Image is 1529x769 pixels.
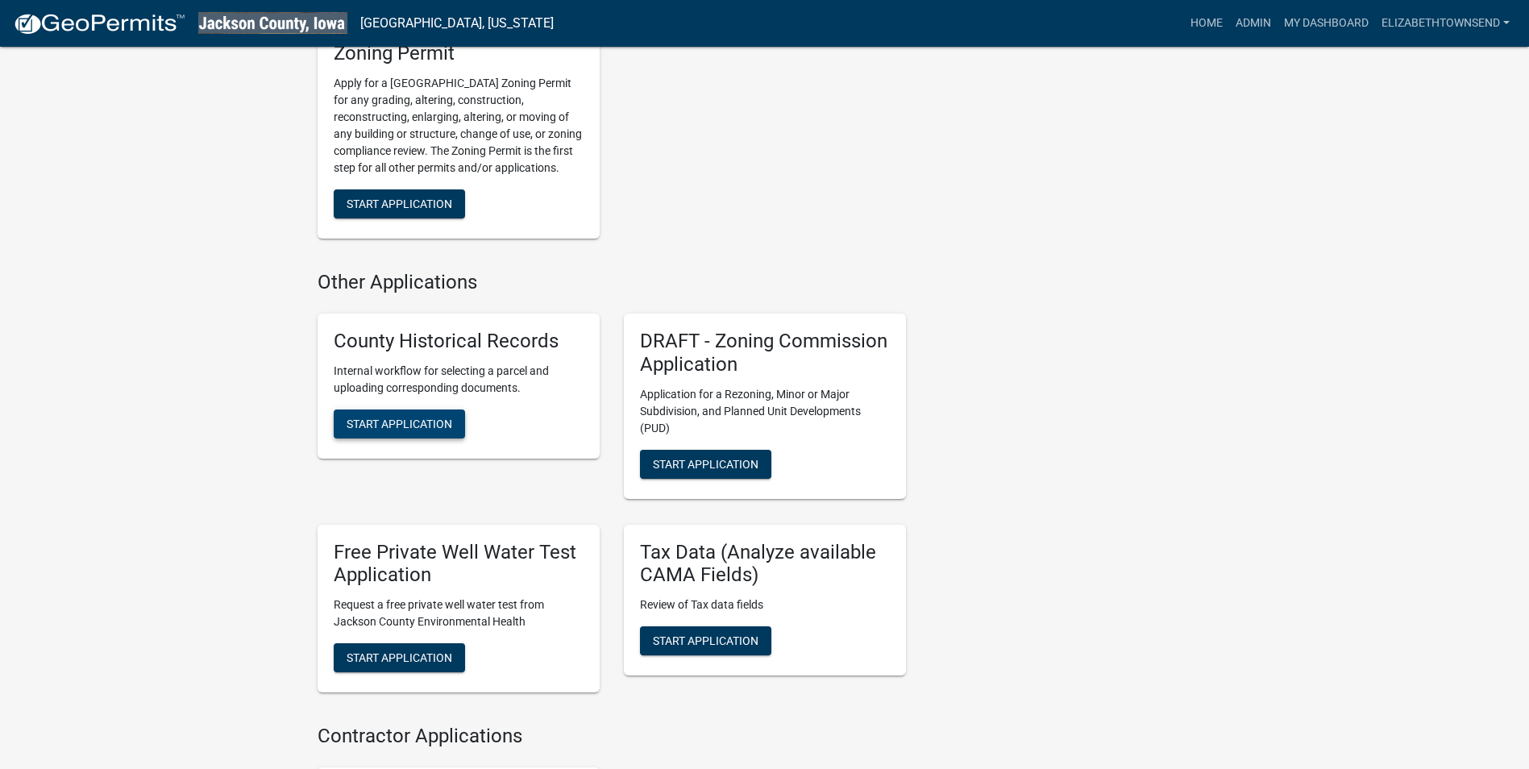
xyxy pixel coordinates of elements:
h5: County Historical Records [334,330,584,353]
span: Start Application [347,197,452,210]
a: Home [1184,8,1229,39]
p: Application for a Rezoning, Minor or Major Subdivision, and Planned Unit Developments (PUD) [640,386,890,437]
a: My Dashboard [1278,8,1375,39]
span: Start Application [653,634,758,647]
span: Start Application [347,417,452,430]
span: Start Application [347,651,452,664]
a: [GEOGRAPHIC_DATA], [US_STATE] [360,10,554,37]
p: Apply for a [GEOGRAPHIC_DATA] Zoning Permit for any grading, altering, construction, reconstructi... [334,75,584,177]
p: Request a free private well water test from Jackson County Environmental Health [334,596,584,630]
span: Start Application [653,457,758,470]
button: Start Application [334,409,465,439]
button: Start Application [334,643,465,672]
p: Review of Tax data fields [640,596,890,613]
button: Start Application [640,626,771,655]
wm-workflow-list-section: Other Applications [318,271,906,705]
h5: DRAFT - Zoning Commission Application [640,330,890,376]
h4: Other Applications [318,271,906,294]
button: Start Application [334,189,465,218]
img: Jackson County, Iowa [198,12,347,34]
a: Admin [1229,8,1278,39]
h5: Tax Data (Analyze available CAMA Fields) [640,541,890,588]
p: Internal workflow for selecting a parcel and uploading corresponding documents. [334,363,584,397]
button: Start Application [640,450,771,479]
a: ElizabethTownsend [1375,8,1516,39]
h5: Zoning Permit [334,42,584,65]
h4: Contractor Applications [318,725,906,748]
h5: Free Private Well Water Test Application [334,541,584,588]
